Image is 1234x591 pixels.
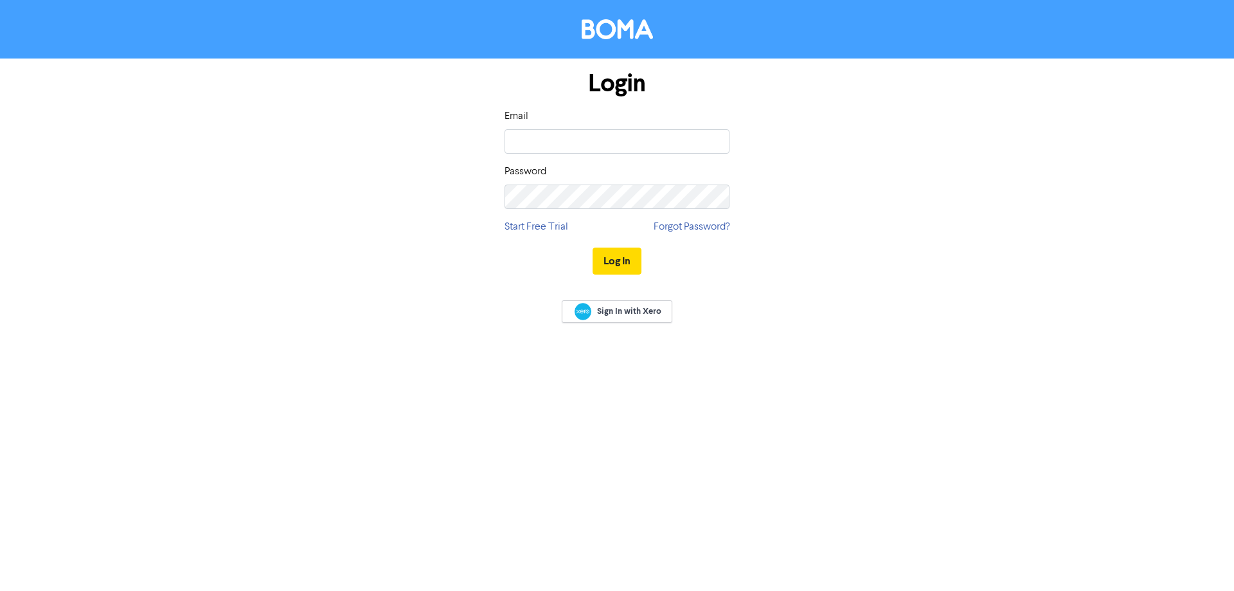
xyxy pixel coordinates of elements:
[505,219,568,235] a: Start Free Trial
[505,109,528,124] label: Email
[654,219,729,235] a: Forgot Password?
[582,19,653,39] img: BOMA Logo
[562,300,672,323] a: Sign In with Xero
[597,305,661,317] span: Sign In with Xero
[505,164,546,179] label: Password
[1170,529,1234,591] iframe: Chat Widget
[575,303,591,320] img: Xero logo
[593,248,641,275] button: Log In
[505,69,729,98] h1: Login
